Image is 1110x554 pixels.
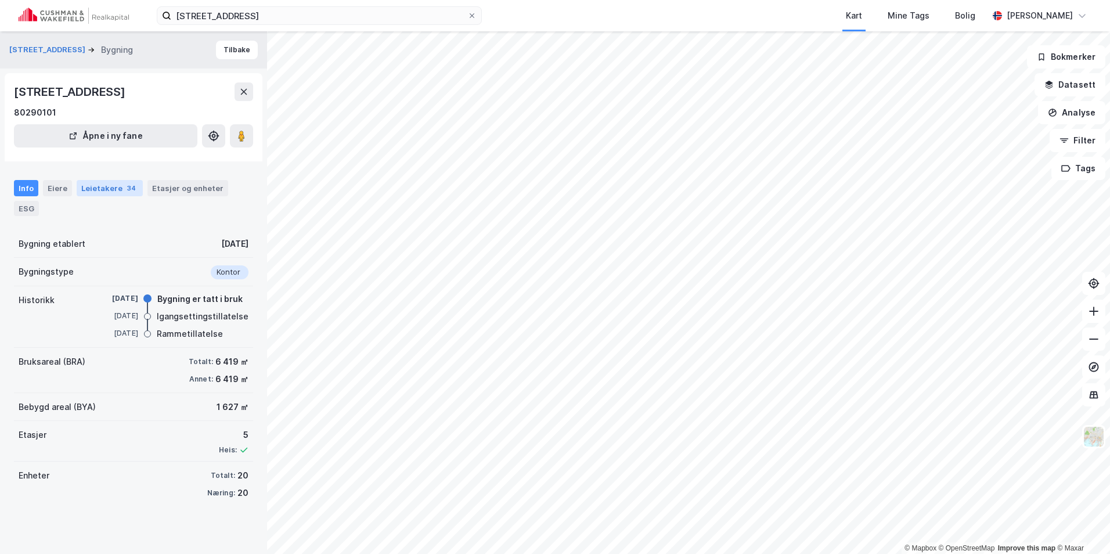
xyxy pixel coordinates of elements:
[939,544,995,552] a: OpenStreetMap
[207,488,235,498] div: Næring:
[125,182,138,194] div: 34
[9,44,88,56] button: [STREET_ADDRESS]
[217,400,248,414] div: 1 627 ㎡
[1027,45,1105,69] button: Bokmerker
[43,180,72,196] div: Eiere
[1035,73,1105,96] button: Datasett
[1007,9,1073,23] div: [PERSON_NAME]
[157,292,243,306] div: Bygning er tatt i bruk
[904,544,936,552] a: Mapbox
[14,106,56,120] div: 80290101
[19,8,129,24] img: cushman-wakefield-realkapital-logo.202ea83816669bd177139c58696a8fa1.svg
[14,124,197,148] button: Åpne i ny fane
[215,355,248,369] div: 6 419 ㎡
[846,9,862,23] div: Kart
[1050,129,1105,152] button: Filter
[14,82,128,101] div: [STREET_ADDRESS]
[157,327,223,341] div: Rammetillatelse
[171,7,467,24] input: Søk på adresse, matrikkel, gårdeiere, leietakere eller personer
[1083,426,1105,448] img: Z
[19,400,96,414] div: Bebygd areal (BYA)
[215,372,248,386] div: 6 419 ㎡
[19,355,85,369] div: Bruksareal (BRA)
[14,201,39,216] div: ESG
[19,469,49,483] div: Enheter
[152,183,224,193] div: Etasjer og enheter
[211,471,235,480] div: Totalt:
[998,544,1055,552] a: Improve this map
[1051,157,1105,180] button: Tags
[19,237,85,251] div: Bygning etablert
[1052,498,1110,554] iframe: Chat Widget
[216,41,258,59] button: Tilbake
[219,445,237,455] div: Heis:
[1052,498,1110,554] div: Kontrollprogram for chat
[101,43,133,57] div: Bygning
[237,486,248,500] div: 20
[157,310,248,323] div: Igangsettingstillatelse
[14,180,38,196] div: Info
[955,9,975,23] div: Bolig
[92,328,138,339] div: [DATE]
[888,9,929,23] div: Mine Tags
[1038,101,1105,124] button: Analyse
[19,428,46,442] div: Etasjer
[237,469,248,483] div: 20
[77,180,143,196] div: Leietakere
[92,293,138,304] div: [DATE]
[219,428,248,442] div: 5
[221,237,248,251] div: [DATE]
[189,375,213,384] div: Annet:
[19,265,74,279] div: Bygningstype
[92,311,138,321] div: [DATE]
[189,357,213,366] div: Totalt:
[19,293,55,307] div: Historikk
